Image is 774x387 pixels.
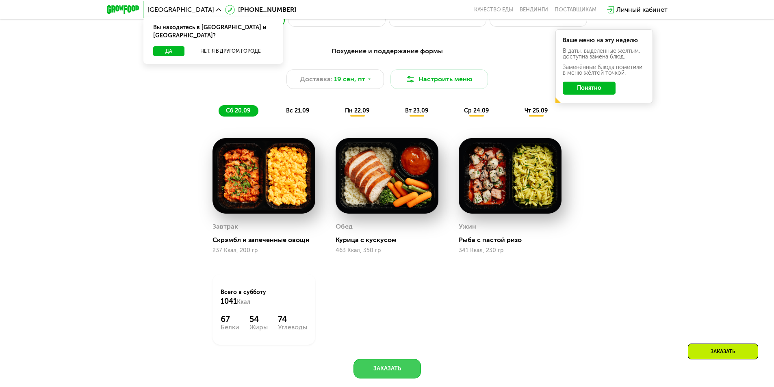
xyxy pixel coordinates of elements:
div: Похудение и поддержание формы [147,46,628,56]
span: вт 23.09 [405,107,428,114]
span: сб 20.09 [226,107,250,114]
button: Нет, я в другом городе [188,46,273,56]
div: Углеводы [278,324,307,331]
div: Рыба с пастой ризо [459,236,568,244]
div: 237 Ккал, 200 гр [212,247,315,254]
div: поставщикам [555,6,596,13]
div: Обед [336,221,353,233]
div: 463 Ккал, 350 гр [336,247,438,254]
span: Ккал [237,298,250,305]
span: 1041 [221,297,237,306]
div: Скрэмбл и запеченные овощи [212,236,322,244]
div: Белки [221,324,239,331]
span: вс 21.09 [286,107,309,114]
span: пн 22.09 [345,107,369,114]
span: ср 24.09 [464,107,489,114]
div: 74 [278,314,307,324]
span: чт 25.09 [525,107,548,114]
div: Всего в субботу [221,288,307,306]
div: Ужин [459,221,476,233]
a: [PHONE_NUMBER] [225,5,296,15]
div: Заказать [688,344,758,359]
div: 54 [249,314,268,324]
div: Ваше меню на эту неделю [563,38,646,43]
a: Вендинги [520,6,548,13]
span: [GEOGRAPHIC_DATA] [147,6,214,13]
button: Настроить меню [390,69,488,89]
div: 67 [221,314,239,324]
div: В даты, выделенные желтым, доступна замена блюд. [563,48,646,60]
div: Вы находитесь в [GEOGRAPHIC_DATA] и [GEOGRAPHIC_DATA]? [143,17,283,46]
a: Качество еды [474,6,513,13]
button: Понятно [563,82,616,95]
div: Личный кабинет [616,5,668,15]
div: Курица с кускусом [336,236,445,244]
span: Доставка: [300,74,332,84]
button: Да [153,46,184,56]
div: Жиры [249,324,268,331]
button: Заказать [353,359,421,378]
div: Заменённые блюда пометили в меню жёлтой точкой. [563,65,646,76]
div: 341 Ккал, 230 гр [459,247,562,254]
div: Завтрак [212,221,238,233]
span: 19 сен, пт [334,74,365,84]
